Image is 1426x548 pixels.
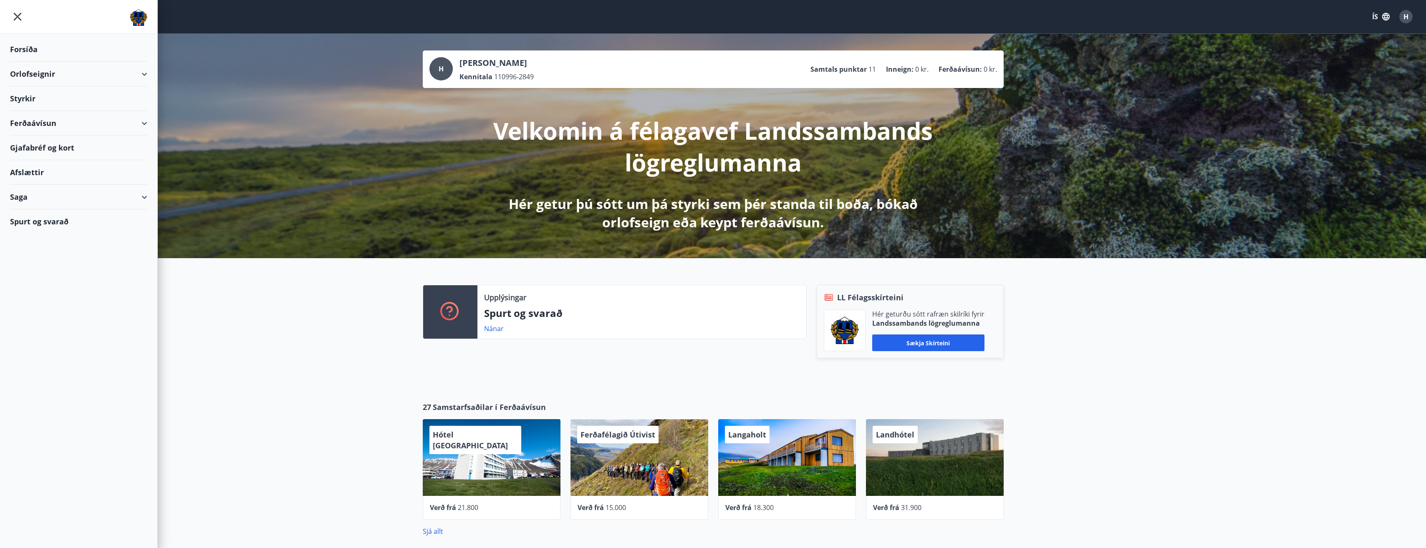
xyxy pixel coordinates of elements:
[433,430,508,450] span: Hótel [GEOGRAPHIC_DATA]
[868,65,876,74] span: 11
[872,319,984,328] p: Landssambands lögreglumanna
[876,430,914,440] span: Landhótel
[872,334,984,351] button: Sækja skírteini
[753,503,774,512] span: 18.300
[10,185,147,209] div: Saga
[459,72,492,81] p: Kennitala
[728,430,766,440] span: Langaholt
[430,503,456,512] span: Verð frá
[578,503,604,512] span: Verð frá
[10,111,147,136] div: Ferðaávísun
[493,195,934,231] p: Hér getur þú sótt um þá styrki sem þér standa til boða, bókað orlofseign eða keypt ferðaávísun.
[725,503,752,512] span: Verð frá
[873,503,899,512] span: Verð frá
[10,209,147,234] div: Spurt og svarað
[484,306,800,320] p: Spurt og svarað
[493,115,934,178] p: Velkomin á félagavef Landssambands lögreglumanna
[915,65,929,74] span: 0 kr.
[10,62,147,86] div: Orlofseignir
[484,292,526,303] p: Upplýsingar
[830,317,859,344] img: 1cqKbADZNYZ4wXUG0EC2JmCwhQh0Y6EN22Kw4FTY.png
[423,402,431,412] span: 27
[837,292,904,303] span: LL Félagsskírteini
[872,309,984,319] p: Hér geturðu sótt rafræn skilríki fyrir
[886,65,914,74] p: Inneign :
[458,503,478,512] span: 21.800
[433,402,546,412] span: Samstarfsaðilar í Ferðaávísun
[606,503,626,512] span: 15.000
[10,160,147,185] div: Afslættir
[484,324,504,333] a: Nánar
[1368,9,1394,24] button: ÍS
[10,86,147,111] div: Styrkir
[580,430,655,440] span: Ferðafélagið Útivist
[423,527,443,536] a: Sjá allt
[939,65,982,74] p: Ferðaávísun :
[1403,12,1408,21] span: H
[810,65,867,74] p: Samtals punktar
[439,64,444,73] span: H
[901,503,921,512] span: 31.900
[10,37,147,62] div: Forsíða
[1396,7,1416,27] button: H
[494,72,534,81] span: 110996-2849
[984,65,997,74] span: 0 kr.
[10,136,147,160] div: Gjafabréf og kort
[10,9,25,24] button: menu
[459,57,534,69] p: [PERSON_NAME]
[130,9,147,26] img: union_logo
